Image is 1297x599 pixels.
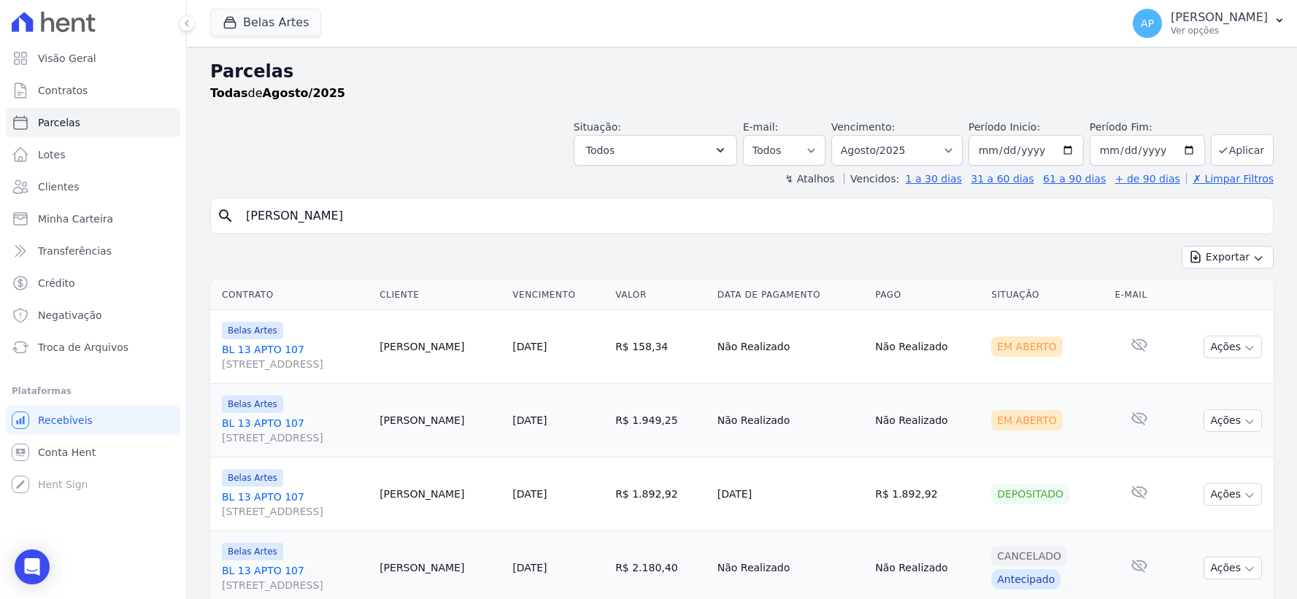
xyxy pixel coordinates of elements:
a: Conta Hent [6,438,180,467]
th: E-mail [1109,280,1169,310]
span: AP [1141,18,1154,28]
div: Em Aberto [991,410,1063,430]
a: 1 a 30 dias [906,173,962,185]
span: Transferências [38,244,112,258]
a: Negativação [6,301,180,330]
p: de [210,85,345,102]
button: Belas Artes [210,9,321,36]
span: Minha Carteira [38,212,113,226]
span: Recebíveis [38,413,93,428]
span: Troca de Arquivos [38,340,128,355]
button: Ações [1204,557,1262,579]
div: Antecipado [991,569,1061,590]
td: [DATE] [712,457,869,531]
td: Não Realizado [869,310,985,384]
th: Contrato [210,280,374,310]
td: [PERSON_NAME] [374,384,507,457]
a: BL 13 APTO 107[STREET_ADDRESS] [222,416,368,445]
div: Plataformas [12,382,174,400]
button: Exportar [1182,246,1274,268]
span: Visão Geral [38,51,96,66]
a: 61 a 90 dias [1043,173,1106,185]
a: Crédito [6,268,180,298]
td: [PERSON_NAME] [374,457,507,531]
label: ↯ Atalhos [785,173,834,185]
button: Ações [1204,483,1262,506]
a: [DATE] [512,488,547,500]
strong: Todas [210,86,248,100]
span: Belas Artes [222,322,283,339]
p: [PERSON_NAME] [1171,10,1268,25]
span: Lotes [38,147,66,162]
span: [STREET_ADDRESS] [222,430,368,445]
span: [STREET_ADDRESS] [222,578,368,592]
a: BL 13 APTO 107[STREET_ADDRESS] [222,563,368,592]
a: [DATE] [512,562,547,573]
a: Clientes [6,172,180,201]
label: Vencimento: [831,121,895,133]
div: Open Intercom Messenger [15,549,50,584]
a: Parcelas [6,108,180,137]
span: Belas Artes [222,395,283,413]
td: R$ 1.892,92 [609,457,712,531]
span: Todos [586,142,615,159]
td: Não Realizado [869,384,985,457]
th: Valor [609,280,712,310]
a: Minha Carteira [6,204,180,233]
th: Situação [985,280,1109,310]
td: R$ 1.892,92 [869,457,985,531]
td: R$ 158,34 [609,310,712,384]
div: Em Aberto [991,336,1063,357]
strong: Agosto/2025 [263,86,345,100]
button: Ações [1204,336,1262,358]
h2: Parcelas [210,58,1274,85]
div: Depositado [991,484,1069,504]
span: Clientes [38,179,79,194]
a: BL 13 APTO 107[STREET_ADDRESS] [222,490,368,519]
button: AP [PERSON_NAME] Ver opções [1121,3,1297,44]
th: Data de Pagamento [712,280,869,310]
a: Troca de Arquivos [6,333,180,362]
a: Contratos [6,76,180,105]
td: Não Realizado [712,310,869,384]
label: E-mail: [743,121,779,133]
label: Situação: [574,121,621,133]
th: Pago [869,280,985,310]
a: Lotes [6,140,180,169]
span: Contratos [38,83,88,98]
a: 31 a 60 dias [971,173,1034,185]
td: [PERSON_NAME] [374,310,507,384]
a: BL 13 APTO 107[STREET_ADDRESS] [222,342,368,371]
td: Não Realizado [712,384,869,457]
span: Belas Artes [222,543,283,560]
td: R$ 1.949,25 [609,384,712,457]
a: + de 90 dias [1115,173,1180,185]
button: Ações [1204,409,1262,432]
div: Cancelado [991,546,1067,566]
a: [DATE] [512,414,547,426]
a: ✗ Limpar Filtros [1186,173,1274,185]
span: [STREET_ADDRESS] [222,357,368,371]
button: Todos [574,135,737,166]
a: Recebíveis [6,406,180,435]
p: Ver opções [1171,25,1268,36]
input: Buscar por nome do lote ou do cliente [237,201,1267,231]
span: Belas Artes [222,469,283,487]
label: Período Inicío: [969,121,1040,133]
a: Visão Geral [6,44,180,73]
span: Negativação [38,308,102,322]
label: Período Fim: [1090,120,1205,135]
span: Crédito [38,276,75,290]
label: Vencidos: [844,173,899,185]
span: Parcelas [38,115,80,130]
th: Vencimento [507,280,609,310]
th: Cliente [374,280,507,310]
i: search [217,207,234,225]
a: [DATE] [512,341,547,352]
span: [STREET_ADDRESS] [222,504,368,519]
span: Conta Hent [38,445,96,460]
a: Transferências [6,236,180,266]
button: Aplicar [1211,134,1274,166]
